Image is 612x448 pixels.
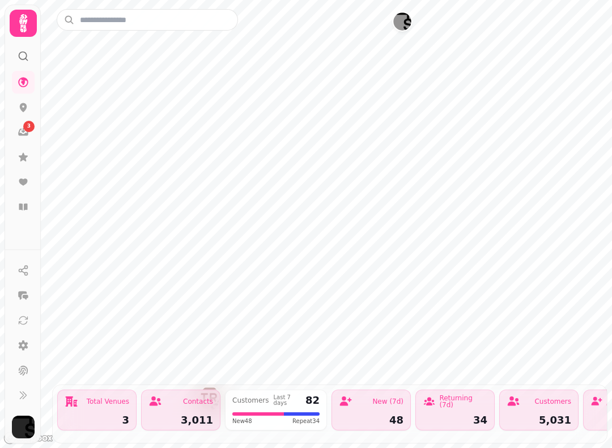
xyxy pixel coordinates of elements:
[439,395,487,408] div: Returning (7d)
[292,417,320,425] span: Repeat 34
[507,415,571,425] div: 5,031
[339,415,403,425] div: 48
[12,121,35,143] a: 3
[12,416,35,438] img: User avatar
[372,398,403,405] div: New (7d)
[27,122,31,130] span: 3
[3,432,53,445] a: Mapbox logo
[423,415,487,425] div: 34
[305,395,320,405] div: 82
[232,417,252,425] span: New 48
[148,415,213,425] div: 3,011
[274,395,301,406] div: Last 7 days
[10,416,37,438] button: User avatar
[534,398,571,405] div: Customers
[183,398,213,405] div: Contacts
[65,415,129,425] div: 3
[232,397,269,404] div: Customers
[87,398,129,405] div: Total Venues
